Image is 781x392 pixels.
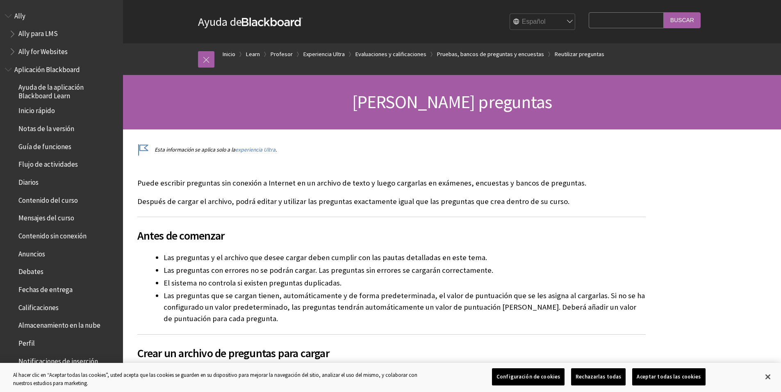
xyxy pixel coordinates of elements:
[18,104,55,115] span: Inicio rápido
[632,368,705,385] button: Aceptar todas las cookies
[18,265,43,276] span: Debates
[18,229,87,240] span: Contenido sin conexión
[5,9,118,59] nav: Book outline for Anthology Ally Help
[235,146,276,153] a: experiencia Ultra
[18,354,98,365] span: Notificaciones de inserción
[137,178,646,188] p: Puede escribir preguntas sin conexión a Internet en un archivo de texto y luego cargarlas en exám...
[242,18,303,26] strong: Blackboard
[18,122,74,133] span: Notas de la versión
[555,49,604,59] a: Reutilizar preguntas
[355,49,426,59] a: Evaluaciones y calificaciones
[18,336,35,347] span: Perfil
[18,175,39,186] span: Diarios
[164,277,646,289] li: El sistema no controla si existen preguntas duplicadas.
[137,196,646,207] p: Después de cargar el archivo, podrá editar y utilizar las preguntas exactamente igual que las pre...
[137,334,646,362] h2: Crear un archivo de preguntas para cargar
[18,283,73,294] span: Fechas de entrega
[271,49,293,59] a: Profesor
[198,14,303,29] a: Ayuda deBlackboard
[510,14,576,30] select: Site Language Selector
[137,146,646,154] p: Esta información se aplica solo a la .
[18,301,59,312] span: Calificaciones
[759,368,777,386] button: Cerrar
[437,49,544,59] a: Pruebas, bancos de preguntas y encuestas
[164,265,646,276] li: Las preguntas con errores no se podrán cargar. Las preguntas sin errores se cargarán correctamente.
[303,49,345,59] a: Experiencia Ultra
[664,12,701,28] input: Buscar
[18,158,78,169] span: Flujo de actividades
[246,49,260,59] a: Learn
[492,368,565,385] button: Configuración de cookies
[18,45,68,56] span: Ally for Websites
[164,290,646,324] li: Las preguntas que se cargan tienen, automáticamente y de forma predeterminada, el valor de puntua...
[13,371,430,387] div: Al hacer clic en “Aceptar todas las cookies”, usted acepta que las cookies se guarden en su dispo...
[18,140,71,151] span: Guía de funciones
[14,63,80,74] span: Aplicación Blackboard
[18,211,74,222] span: Mensajes del curso
[223,49,235,59] a: Inicio
[18,27,58,38] span: Ally para LMS
[18,247,45,258] span: Anuncios
[571,368,626,385] button: Rechazarlas todas
[137,217,646,244] h2: Antes de comenzar
[18,81,117,100] span: Ayuda de la aplicación Blackboard Learn
[18,193,78,204] span: Contenido del curso
[164,252,646,263] li: Las preguntas y el archivo que desee cargar deben cumplir con las pautas detalladas en este tema.
[14,9,25,20] span: Ally
[352,91,552,113] span: [PERSON_NAME] preguntas
[18,319,100,330] span: Almacenamiento en la nube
